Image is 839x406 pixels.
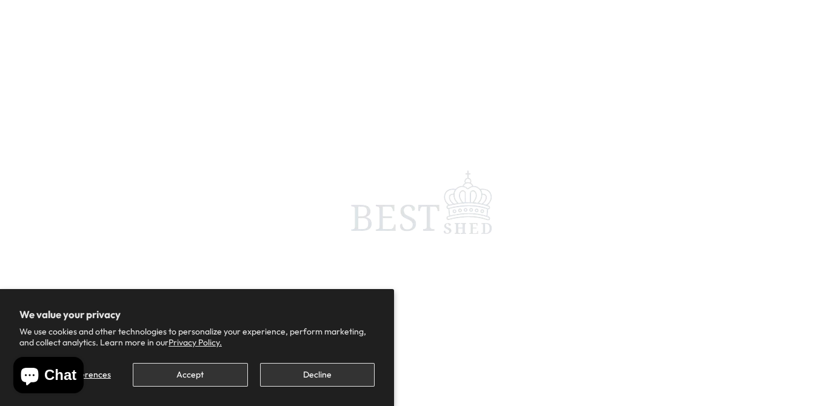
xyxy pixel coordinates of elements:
button: Decline [260,363,375,387]
a: Privacy Policy. [169,337,222,348]
h2: We value your privacy [19,308,375,321]
button: Accept [133,363,247,387]
p: We use cookies and other technologies to personalize your experience, perform marketing, and coll... [19,326,375,348]
inbox-online-store-chat: Shopify online store chat [10,357,87,396]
